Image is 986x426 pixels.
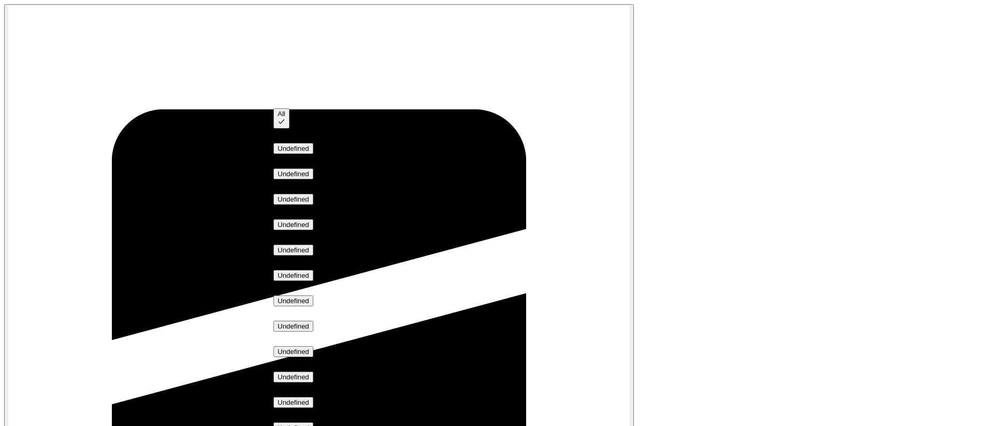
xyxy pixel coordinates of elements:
span: Undefined [278,399,309,406]
span: Undefined [278,221,309,229]
span: Undefined [278,145,309,152]
span: All [278,110,285,118]
span: Undefined [278,195,309,203]
span: Undefined [278,348,309,356]
span: Undefined [278,297,309,305]
span: Undefined [278,373,309,381]
span: Undefined [278,170,309,178]
span: Undefined [278,322,309,330]
span: Undefined [278,272,309,279]
span: Undefined [278,246,309,254]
